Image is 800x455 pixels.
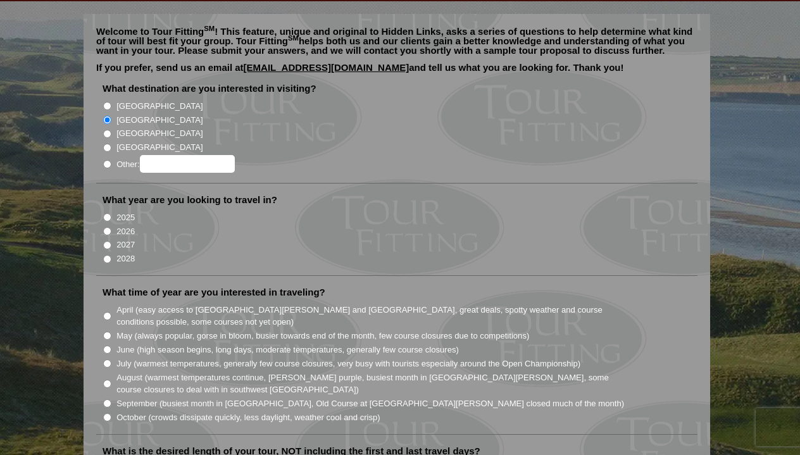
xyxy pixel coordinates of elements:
label: June (high season begins, long days, moderate temperatures, generally few course closures) [116,344,459,356]
label: July (warmest temperatures, generally few course closures, very busy with tourists especially aro... [116,358,580,370]
sup: SM [204,25,215,32]
label: May (always popular, gorse in bloom, busier towards end of the month, few course closures due to ... [116,330,529,342]
label: 2028 [116,252,135,265]
label: 2026 [116,225,135,238]
label: [GEOGRAPHIC_DATA] [116,100,203,113]
label: August (warmest temperatures continue, [PERSON_NAME] purple, busiest month in [GEOGRAPHIC_DATA][P... [116,371,625,396]
p: Welcome to Tour Fitting ! This feature, unique and original to Hidden Links, asks a series of que... [96,27,697,55]
a: [EMAIL_ADDRESS][DOMAIN_NAME] [244,62,409,73]
label: What destination are you interested in visiting? [103,82,316,95]
label: October (crowds dissipate quickly, less daylight, weather cool and crisp) [116,411,380,424]
label: Other: [116,155,234,173]
label: What time of year are you interested in traveling? [103,286,325,299]
sup: SM [288,34,299,42]
label: What year are you looking to travel in? [103,194,277,206]
label: 2025 [116,211,135,224]
label: April (easy access to [GEOGRAPHIC_DATA][PERSON_NAME] and [GEOGRAPHIC_DATA], great deals, spotty w... [116,304,625,328]
label: [GEOGRAPHIC_DATA] [116,114,203,127]
label: 2027 [116,239,135,251]
input: Other: [140,155,235,173]
label: [GEOGRAPHIC_DATA] [116,127,203,140]
p: If you prefer, send us an email at and tell us what you are looking for. Thank you! [96,63,697,82]
label: [GEOGRAPHIC_DATA] [116,141,203,154]
label: September (busiest month in [GEOGRAPHIC_DATA], Old Course at [GEOGRAPHIC_DATA][PERSON_NAME] close... [116,397,624,410]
